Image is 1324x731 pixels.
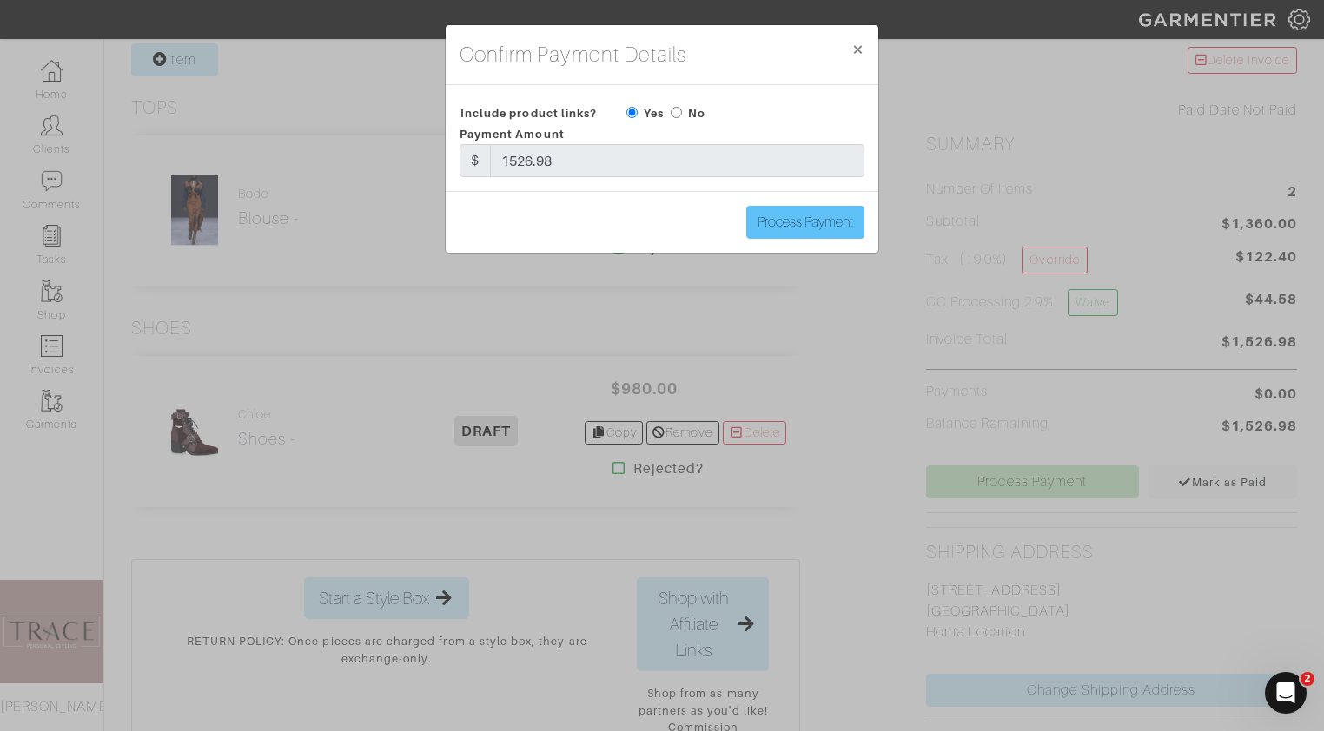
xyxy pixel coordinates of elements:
span: Include product links? [460,101,597,126]
label: No [688,105,705,122]
span: 2 [1301,672,1314,686]
span: × [851,37,864,61]
label: Yes [644,105,664,122]
input: Process Payment [746,206,864,239]
div: $ [460,144,491,177]
h4: Confirm Payment Details [460,39,686,70]
iframe: Intercom live chat [1265,672,1307,714]
span: Payment Amount [460,128,565,141]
